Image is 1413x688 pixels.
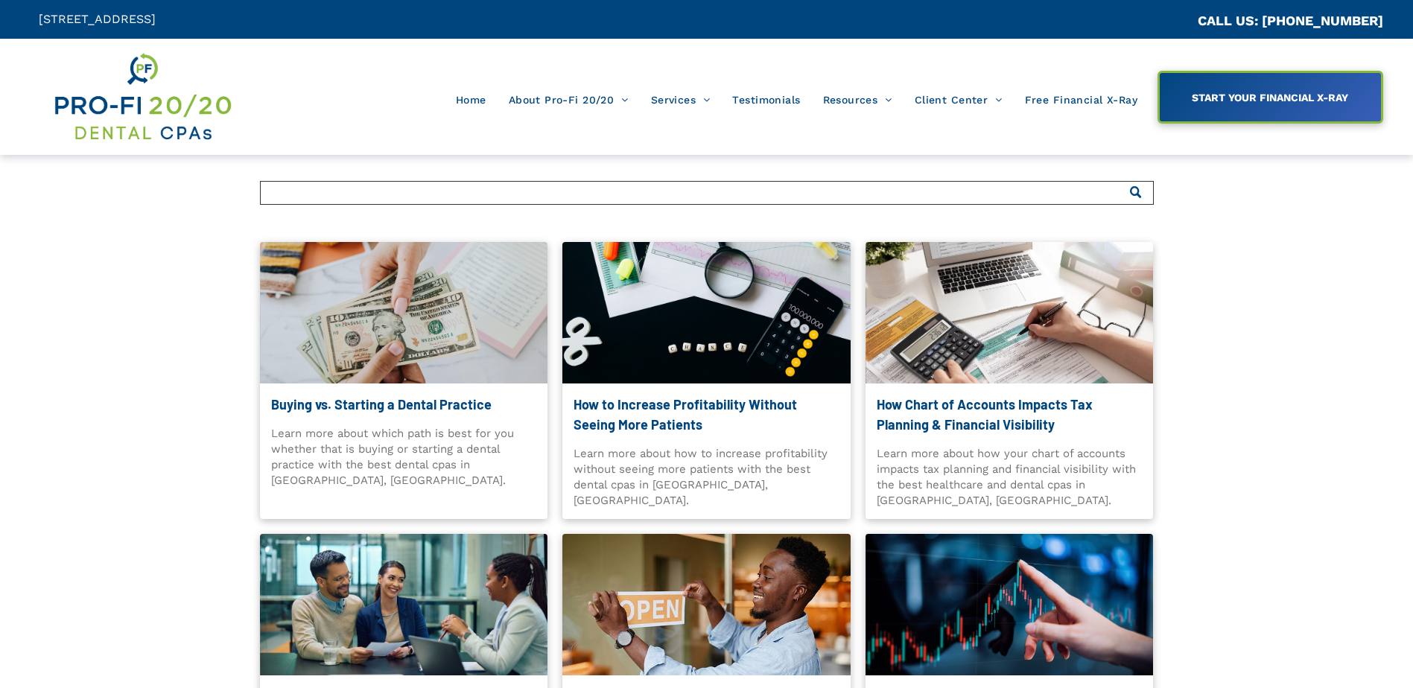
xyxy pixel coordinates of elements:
a: A man is holding a sign that says `` open '' on a glass door. [562,534,851,675]
a: Home [445,86,498,114]
input: Search [260,181,1154,205]
a: Buying vs. Starting a Dental Practice [271,395,537,415]
a: Client Center [904,86,1014,114]
a: Free Financial X-Ray [1014,86,1149,114]
a: START YOUR FINANCIAL X-RAY [1158,71,1383,124]
a: A person is using a calculator and writing on a piece of paper. [866,242,1154,383]
span: CA::CALLC [1134,14,1198,28]
a: CALL US: [PHONE_NUMBER] [1198,13,1383,28]
a: Testimonials [721,86,811,114]
a: About Pro-Fi 20/20 [498,86,640,114]
img: Get Dental CPA Consulting, Bookkeeping, & Bank Loans [52,50,232,144]
div: Learn more about which path is best for you whether that is buying or starting a dental practice ... [271,426,537,488]
div: Learn more about how to increase profitability without seeing more patients with the best dental ... [574,446,839,508]
div: Learn more about how your chart of accounts impacts tax planning and financial visibility with th... [877,446,1143,508]
span: START YOUR FINANCIAL X-RAY [1187,84,1353,111]
a: Hands exchanging US dollar bills over a white table with crafting supplies. [260,242,548,383]
a: Resources [812,86,904,114]
a: A person is pointing at a graph on a screen. [866,534,1154,675]
a: Services [640,86,722,114]
a: How Chart of Accounts Impacts Tax Planning & Financial Visibility [877,395,1143,435]
a: How to Increase Profitability Without Seeing More Patients [574,395,839,435]
span: [STREET_ADDRESS] [39,12,156,26]
a: A man and woman are sitting at a table talking to a woman. [260,534,548,675]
